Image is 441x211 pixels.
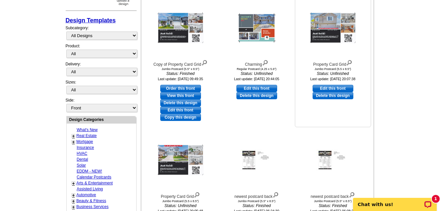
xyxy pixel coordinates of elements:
[77,163,86,168] a: Solar
[77,204,109,209] a: Business Services
[310,77,356,81] small: Last update: [DATE] 20:07:38
[297,59,369,67] div: Property Card Grid
[313,92,353,99] a: Delete this design
[66,17,116,24] a: Design Templates
[77,175,111,179] a: Calendar Postcards
[144,199,217,203] div: Jumbo Postcard (5.5 x 8.5")
[236,85,277,92] a: use this design
[77,151,87,156] a: HVAC
[201,59,208,66] img: view design details
[77,193,96,197] a: Automotive
[72,133,75,139] a: +
[66,25,137,43] div: Subcategory:
[194,191,200,198] img: view design details
[67,116,136,123] div: Design Categories
[297,203,369,209] i: Status: Finished
[160,106,201,114] a: edit this design
[221,199,293,203] div: Jumbo Postcard (5.5" x 8.5")
[313,85,353,92] a: use this design
[160,92,201,99] a: View this front
[236,92,277,99] a: Delete this design
[310,13,356,43] img: Property Card Grid
[160,114,201,121] a: Copy this design
[349,190,441,211] iframe: LiveChat chat widget
[77,133,97,138] a: Real Estate
[77,199,106,203] a: Beauty & Fitness
[66,97,137,113] div: Side:
[297,67,369,71] div: Jumbo Postcard (5.5 x 8.5")
[72,139,75,145] a: +
[77,169,102,174] a: EDDM - NEW!
[262,59,268,66] img: view design details
[273,191,279,198] img: view design details
[221,203,293,209] i: Status: Finished
[77,139,93,144] a: Mortgage
[221,67,293,71] div: Regular Postcard (4.25 x 5.6")
[77,181,113,185] a: Arts & Entertainment
[160,99,201,106] a: Delete this design
[72,199,75,204] a: +
[144,191,217,199] div: Property Card Grid
[66,61,137,79] div: Delivery:
[77,145,94,150] a: Insurance
[221,191,293,199] div: newest postcard back
[77,187,103,191] a: Assisted Living
[144,59,217,67] div: Copy of Property Card Grid
[317,150,349,171] img: newest postcard back
[346,59,352,66] img: view design details
[238,13,276,42] img: Charming
[144,203,217,209] i: Status: Unfinished
[72,204,75,210] a: +
[160,85,201,92] a: use this design
[77,157,88,162] a: Dental
[297,191,369,199] div: newest postcard back
[297,71,369,77] i: Status: Unfinished
[221,71,293,77] i: Status: Unfinished
[234,77,279,81] small: Last update: [DATE] 20:44:05
[158,13,204,43] img: Copy of Property Card Grid
[158,145,204,176] img: Property Card Grid
[72,181,75,186] a: +
[72,193,75,198] a: +
[158,77,203,81] small: Last update: [DATE] 09:49:35
[66,43,137,61] div: Product:
[297,199,369,203] div: Jumbo Postcard (5.5" x 8.5")
[240,150,273,171] img: newest postcard back
[66,79,137,97] div: Sizes:
[221,59,293,67] div: Charming
[144,71,217,77] i: Status: Finished
[77,128,98,132] a: What's New
[144,67,217,71] div: Jumbo Postcard (5.5" x 8.5")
